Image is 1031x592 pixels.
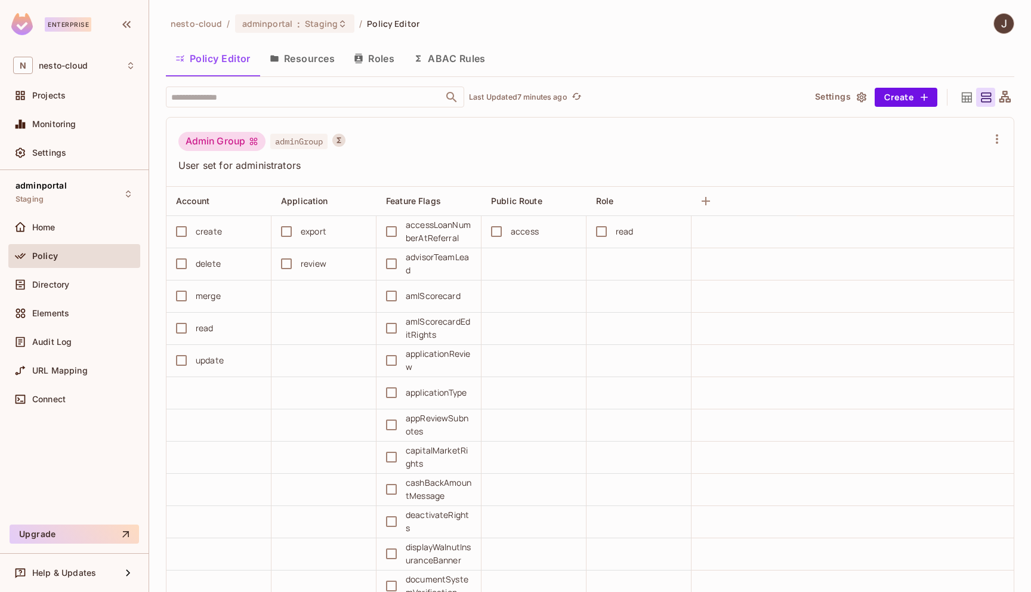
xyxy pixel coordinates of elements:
[45,17,91,32] div: Enterprise
[297,19,301,29] span: :
[227,18,230,29] li: /
[567,90,584,104] span: Click to refresh data
[359,18,362,29] li: /
[270,134,328,149] span: adminGroup
[301,257,326,270] div: review
[13,57,33,74] span: N
[32,119,76,129] span: Monitoring
[178,159,987,172] span: User set for administrators
[404,44,495,73] button: ABAC Rules
[260,44,344,73] button: Resources
[178,132,266,151] div: Admin Group
[32,91,66,100] span: Projects
[196,225,222,238] div: create
[196,322,214,335] div: read
[196,257,221,270] div: delete
[511,225,539,238] div: access
[171,18,222,29] span: the active workspace
[406,412,471,438] div: appReviewSubnotes
[616,225,634,238] div: read
[406,347,471,374] div: applicationReview
[32,394,66,404] span: Connect
[810,88,870,107] button: Settings
[406,476,471,502] div: cashBackAmountMessage
[386,196,441,206] span: Feature Flags
[32,148,66,158] span: Settings
[572,91,582,103] span: refresh
[32,223,55,232] span: Home
[11,13,33,35] img: SReyMgAAAABJRU5ErkJggg==
[176,196,209,206] span: Account
[10,525,139,544] button: Upgrade
[32,337,72,347] span: Audit Log
[166,44,260,73] button: Policy Editor
[305,18,338,29] span: Staging
[196,354,224,367] div: update
[16,181,67,190] span: adminportal
[443,89,460,106] button: Open
[32,251,58,261] span: Policy
[406,541,471,567] div: displayWalnutInsuranceBanner
[39,61,88,70] span: Workspace: nesto-cloud
[406,315,471,341] div: amlScorecardEditRights
[596,196,614,206] span: Role
[406,508,471,535] div: deactivateRights
[406,251,471,277] div: advisorTeamLead
[469,92,567,102] p: Last Updated 7 minutes ago
[406,289,461,303] div: amlScorecard
[570,90,584,104] button: refresh
[196,289,221,303] div: merge
[875,88,937,107] button: Create
[32,280,69,289] span: Directory
[16,195,44,204] span: Staging
[242,18,292,29] span: adminportal
[367,18,419,29] span: Policy Editor
[491,196,542,206] span: Public Route
[32,309,69,318] span: Elements
[281,196,328,206] span: Application
[406,444,471,470] div: capitalMarketRights
[301,225,326,238] div: export
[32,366,88,375] span: URL Mapping
[332,134,345,147] button: A User Set is a dynamically conditioned role, grouping users based on real-time criteria.
[406,386,467,399] div: applicationType
[406,218,471,245] div: accessLoanNumberAtReferral
[344,44,404,73] button: Roles
[32,568,96,578] span: Help & Updates
[994,14,1014,33] img: Jorge Cedi Voirol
